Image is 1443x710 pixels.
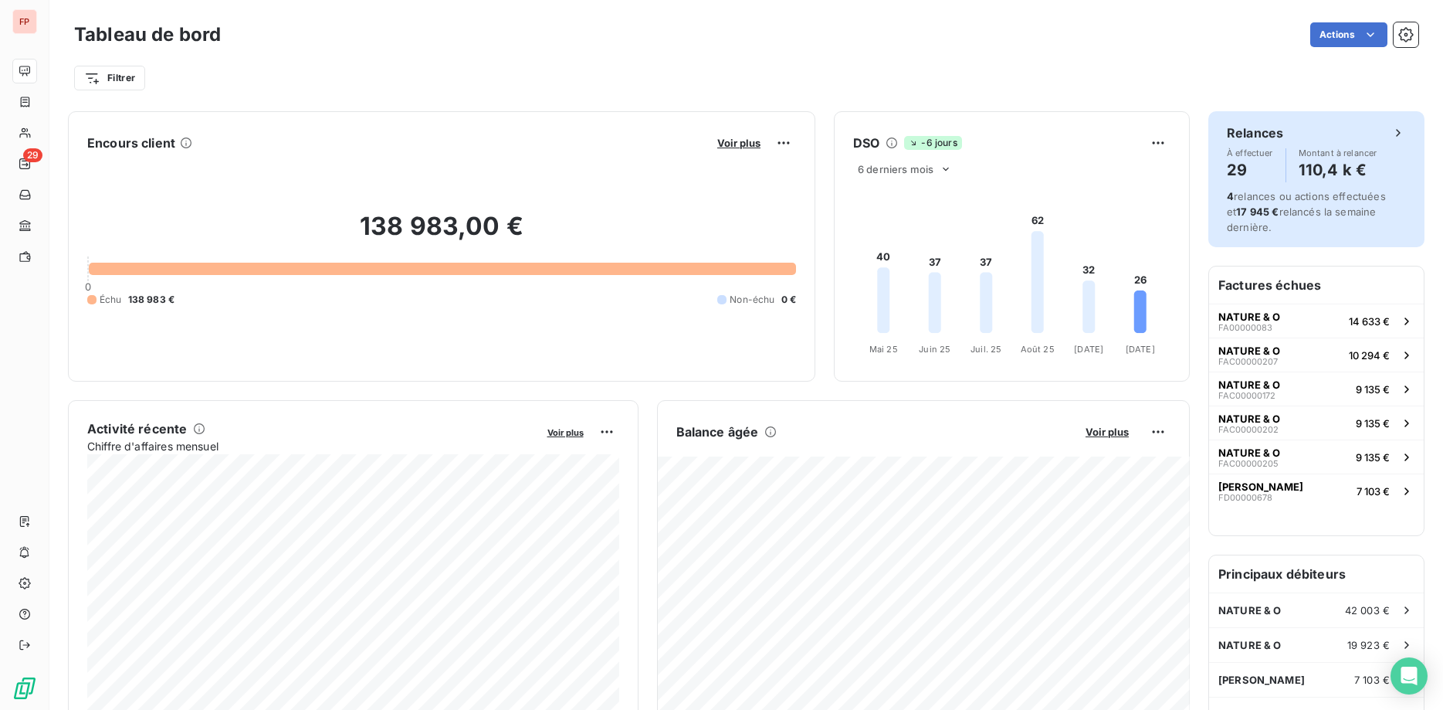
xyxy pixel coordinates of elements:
span: 14 633 € [1349,315,1390,328]
h6: Factures échues [1209,267,1424,304]
span: 29 [23,148,42,162]
h6: Relances [1227,124,1283,142]
tspan: [DATE] [1074,344,1103,355]
span: 7 103 € [1354,674,1390,686]
h2: 138 983,00 € [87,211,796,257]
img: Logo LeanPay [12,676,37,701]
span: Voir plus [1086,426,1129,438]
span: Échu [100,293,122,307]
span: À effectuer [1227,148,1273,158]
span: NATURE & O [1218,447,1280,459]
tspan: [DATE] [1126,344,1155,355]
button: Voir plus [1081,425,1133,439]
span: FAC00000202 [1218,425,1279,434]
h6: Encours client [87,134,175,152]
span: 9 135 € [1356,383,1390,396]
span: Voir plus [717,137,760,149]
span: 138 983 € [128,293,174,307]
h6: DSO [853,134,879,152]
span: 9 135 € [1356,417,1390,430]
h4: 110,4 k € [1299,158,1377,182]
div: FP [12,9,37,34]
h3: Tableau de bord [74,21,221,49]
span: FAC00000172 [1218,391,1275,400]
span: NATURE & O [1218,413,1280,425]
span: NATURE & O [1218,311,1280,323]
span: 17 945 € [1236,206,1279,218]
span: FA00000083 [1218,323,1272,332]
button: NATURE & OFAC000001729 135 € [1209,372,1424,406]
span: [PERSON_NAME] [1218,481,1303,493]
h4: 29 [1227,158,1273,182]
span: 19 923 € [1347,639,1390,651]
button: NATURE & OFAC000002059 135 € [1209,440,1424,474]
h6: Balance âgée [676,423,759,441]
h6: Principaux débiteurs [1209,555,1424,593]
span: NATURE & O [1218,345,1280,357]
span: NATURE & O [1218,639,1282,651]
span: 0 [85,280,91,293]
button: Voir plus [543,425,588,439]
span: FAC00000205 [1218,459,1279,468]
span: -6 jours [904,136,961,150]
span: 9 135 € [1356,451,1390,464]
button: Voir plus [713,136,765,150]
span: NATURE & O [1218,379,1280,391]
span: Chiffre d'affaires mensuel [87,438,537,454]
span: Montant à relancer [1299,148,1377,158]
span: 42 003 € [1345,604,1390,617]
span: FAC00000207 [1218,357,1278,366]
span: 6 derniers mois [858,163,933,175]
span: 7 103 € [1357,485,1390,498]
button: [PERSON_NAME]FD000006787 103 € [1209,474,1424,508]
tspan: Juin 25 [919,344,950,355]
span: FD00000678 [1218,493,1272,502]
button: NATURE & OFAC0000020710 294 € [1209,338,1424,372]
tspan: Mai 25 [869,344,898,355]
h6: Activité récente [87,420,187,438]
tspan: Juil. 25 [970,344,1001,355]
tspan: Août 25 [1021,344,1055,355]
button: Actions [1310,22,1387,47]
button: Filtrer [74,66,145,90]
span: 4 [1227,190,1234,202]
span: Non-échu [730,293,774,307]
span: 0 € [781,293,796,307]
button: NATURE & OFAC000002029 135 € [1209,406,1424,440]
span: Voir plus [547,427,584,438]
span: [PERSON_NAME] [1218,674,1305,686]
span: relances ou actions effectuées et relancés la semaine dernière. [1227,190,1386,233]
div: Open Intercom Messenger [1390,657,1428,695]
span: 10 294 € [1349,349,1390,362]
span: NATURE & O [1218,604,1282,617]
button: NATURE & OFA0000008314 633 € [1209,304,1424,338]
